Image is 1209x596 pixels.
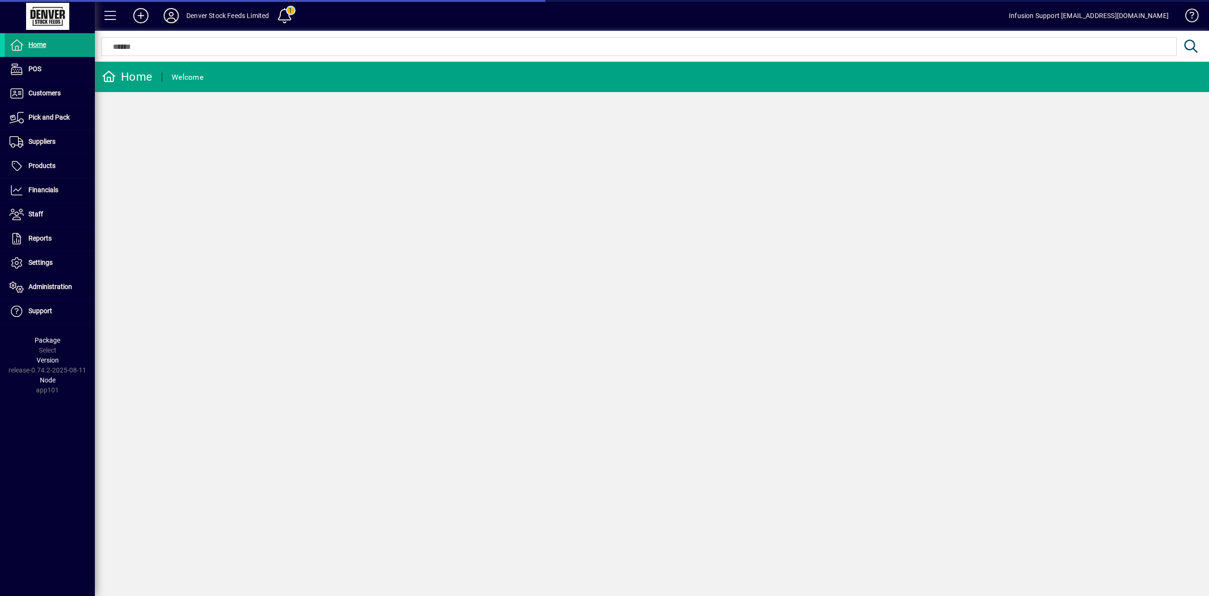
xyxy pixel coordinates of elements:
[5,227,95,251] a: Reports
[186,8,269,23] div: Denver Stock Feeds Limited
[1009,8,1169,23] div: Infusion Support [EMAIL_ADDRESS][DOMAIN_NAME]
[28,234,52,242] span: Reports
[28,210,43,218] span: Staff
[156,7,186,24] button: Profile
[5,82,95,105] a: Customers
[28,138,55,145] span: Suppliers
[40,376,55,384] span: Node
[5,154,95,178] a: Products
[5,106,95,130] a: Pick and Pack
[28,41,46,48] span: Home
[28,89,61,97] span: Customers
[28,259,53,266] span: Settings
[28,307,52,315] span: Support
[35,336,60,344] span: Package
[28,65,41,73] span: POS
[5,203,95,226] a: Staff
[5,57,95,81] a: POS
[28,283,72,290] span: Administration
[102,69,152,84] div: Home
[37,356,59,364] span: Version
[28,162,55,169] span: Products
[5,251,95,275] a: Settings
[1178,2,1197,33] a: Knowledge Base
[172,70,203,85] div: Welcome
[28,113,70,121] span: Pick and Pack
[5,178,95,202] a: Financials
[5,130,95,154] a: Suppliers
[28,186,58,194] span: Financials
[5,275,95,299] a: Administration
[126,7,156,24] button: Add
[5,299,95,323] a: Support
